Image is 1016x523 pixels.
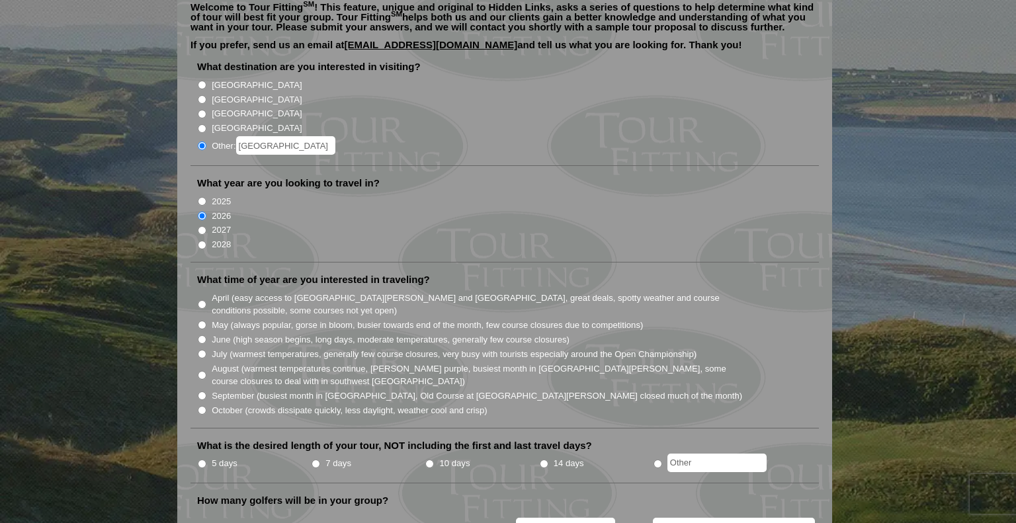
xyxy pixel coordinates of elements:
sup: SM [391,10,402,18]
label: What is the desired length of your tour, NOT including the first and last travel days? [197,439,592,452]
label: July (warmest temperatures, generally few course closures, very busy with tourists especially aro... [212,348,697,361]
input: Other: [236,136,335,155]
label: What year are you looking to travel in? [197,177,380,190]
label: October (crowds dissipate quickly, less daylight, weather cool and crisp) [212,404,487,417]
label: 2025 [212,195,231,208]
label: June (high season begins, long days, moderate temperatures, generally few course closures) [212,333,570,346]
label: April (easy access to [GEOGRAPHIC_DATA][PERSON_NAME] and [GEOGRAPHIC_DATA], great deals, spotty w... [212,292,743,317]
label: [GEOGRAPHIC_DATA] [212,79,302,92]
label: 5 days [212,457,237,470]
label: 2026 [212,210,231,223]
label: August (warmest temperatures continue, [PERSON_NAME] purple, busiest month in [GEOGRAPHIC_DATA][P... [212,362,743,388]
p: If you prefer, send us an email at and tell us what you are looking for. Thank you! [190,40,819,60]
label: What time of year are you interested in traveling? [197,273,430,286]
label: What destination are you interested in visiting? [197,60,421,73]
label: 7 days [325,457,351,470]
label: [GEOGRAPHIC_DATA] [212,93,302,106]
label: How many golfers will be in your group? [197,494,388,507]
label: Other: [212,136,335,155]
label: 10 days [440,457,470,470]
label: 2028 [212,238,231,251]
p: Welcome to Tour Fitting ! This feature, unique and original to Hidden Links, asks a series of que... [190,2,819,32]
input: Other [667,454,767,472]
label: [GEOGRAPHIC_DATA] [212,107,302,120]
label: September (busiest month in [GEOGRAPHIC_DATA], Old Course at [GEOGRAPHIC_DATA][PERSON_NAME] close... [212,389,742,403]
a: [EMAIL_ADDRESS][DOMAIN_NAME] [345,39,518,50]
label: 14 days [554,457,584,470]
label: 2027 [212,223,231,237]
label: [GEOGRAPHIC_DATA] [212,122,302,135]
label: May (always popular, gorse in bloom, busier towards end of the month, few course closures due to ... [212,319,643,332]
